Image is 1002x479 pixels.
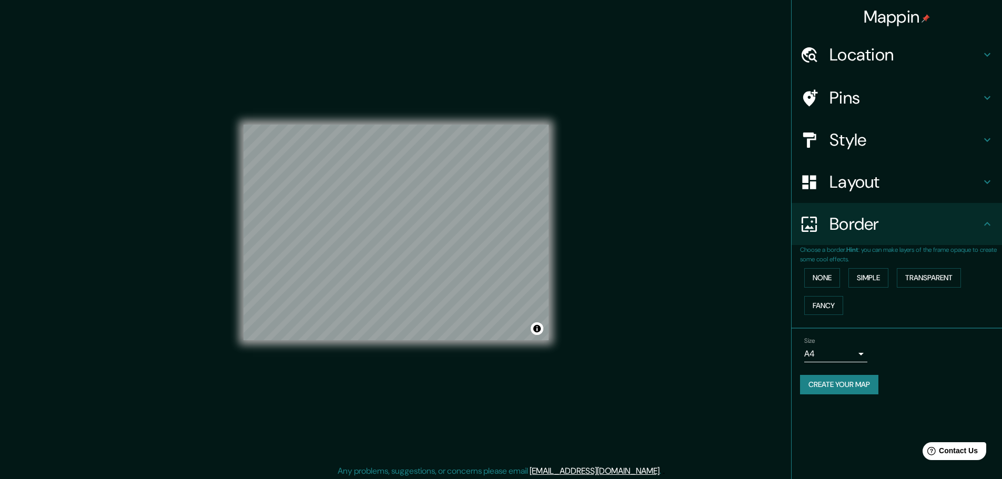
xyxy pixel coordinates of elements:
[804,296,843,315] button: Fancy
[530,465,660,476] a: [EMAIL_ADDRESS][DOMAIN_NAME]
[792,77,1002,119] div: Pins
[804,337,815,345] label: Size
[848,268,888,288] button: Simple
[661,465,663,477] div: .
[864,6,930,27] h4: Mappin
[792,203,1002,245] div: Border
[531,322,543,335] button: Toggle attribution
[338,465,661,477] p: Any problems, suggestions, or concerns please email .
[244,125,549,340] canvas: Map
[804,268,840,288] button: None
[792,34,1002,76] div: Location
[792,161,1002,203] div: Layout
[829,129,981,150] h4: Style
[804,345,867,362] div: A4
[846,246,858,254] b: Hint
[663,465,665,477] div: .
[829,44,981,65] h4: Location
[908,438,990,467] iframe: Help widget launcher
[792,119,1002,161] div: Style
[897,268,961,288] button: Transparent
[800,375,878,394] button: Create your map
[922,14,930,23] img: pin-icon.png
[829,87,981,108] h4: Pins
[800,245,1002,264] p: Choose a border. : you can make layers of the frame opaque to create some cool effects.
[829,171,981,192] h4: Layout
[829,213,981,235] h4: Border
